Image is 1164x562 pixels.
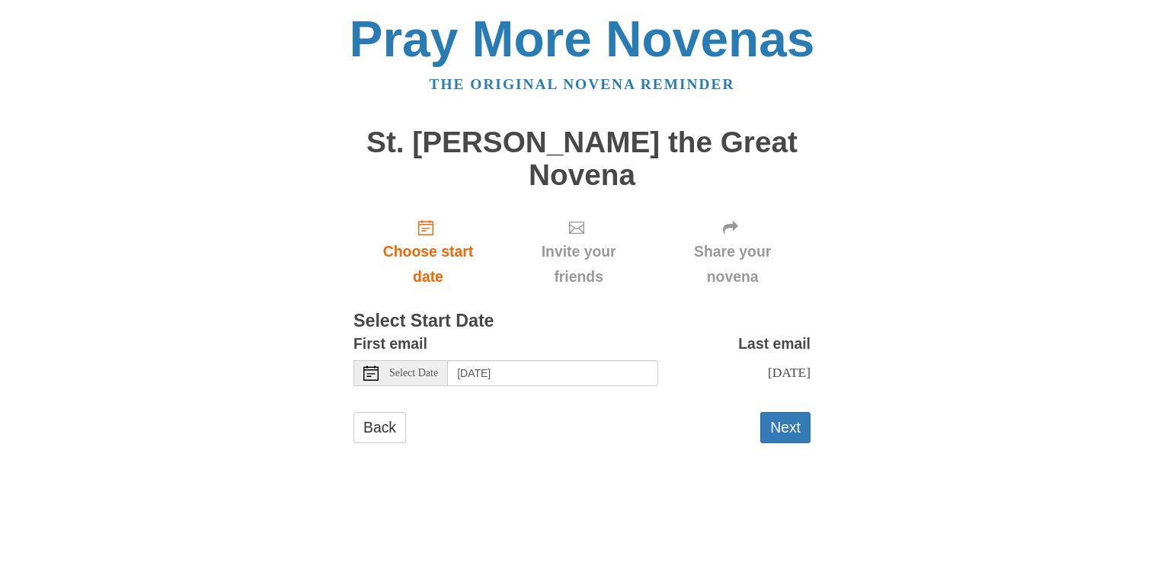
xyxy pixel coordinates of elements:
[353,126,811,191] h1: St. [PERSON_NAME] the Great Novena
[350,11,815,67] a: Pray More Novenas
[353,206,503,297] a: Choose start date
[518,239,639,289] span: Invite your friends
[430,76,735,92] a: The original novena reminder
[654,206,811,297] div: Click "Next" to confirm your start date first.
[353,331,427,356] label: First email
[670,239,795,289] span: Share your novena
[760,412,811,443] button: Next
[389,368,438,378] span: Select Date
[768,365,811,380] span: [DATE]
[353,412,406,443] a: Back
[503,206,654,297] div: Click "Next" to confirm your start date first.
[369,239,488,289] span: Choose start date
[353,311,811,331] h3: Select Start Date
[738,331,811,356] label: Last email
